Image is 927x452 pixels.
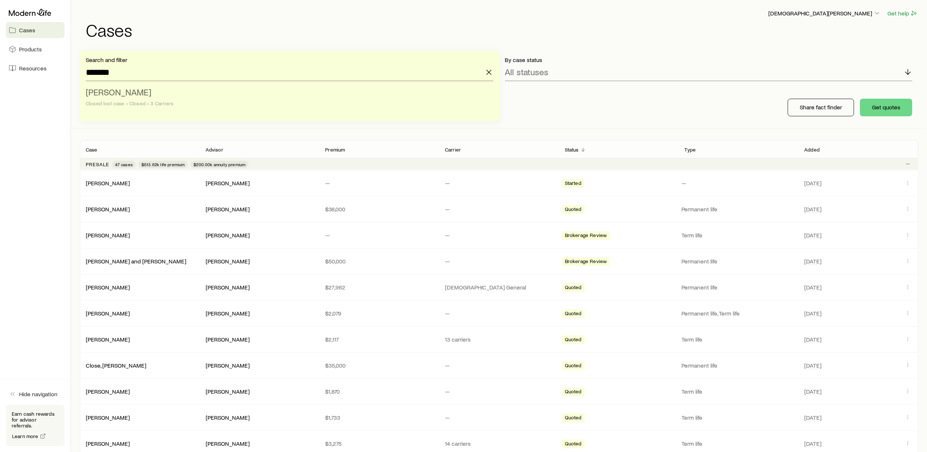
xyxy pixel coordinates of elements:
span: Cases [19,26,35,34]
p: Term life [682,414,796,421]
span: [DATE] [804,388,821,395]
span: [DATE] [804,310,821,317]
a: [PERSON_NAME] [86,284,130,291]
span: Quoted [565,389,582,396]
p: — [445,205,553,213]
div: [PERSON_NAME] [206,440,250,448]
div: [PERSON_NAME] [206,179,250,187]
p: Status [565,147,579,153]
span: 47 cases [115,161,133,167]
button: Share fact finder [788,99,854,116]
p: Carrier [445,147,461,153]
div: Earn cash rewards for advisor referrals.Learn more [6,405,65,446]
p: Search and filter [86,56,493,63]
div: [PERSON_NAME] [86,232,130,239]
span: Quoted [565,362,582,370]
div: [PERSON_NAME] [206,336,250,343]
div: [PERSON_NAME] [206,205,250,213]
span: [DATE] [804,362,821,369]
a: [PERSON_NAME] and [PERSON_NAME] [86,258,186,265]
span: [DATE] [804,284,821,291]
p: — [445,414,553,421]
span: [DATE] [804,179,821,187]
div: [PERSON_NAME] [86,179,130,187]
p: — [445,362,553,369]
p: Earn cash rewards for advisor referrals. [12,411,59,429]
p: — [445,232,553,239]
p: Permanent life [682,362,796,369]
p: Case [86,147,98,153]
p: Permanent life, Term life [682,310,796,317]
p: [DEMOGRAPHIC_DATA][PERSON_NAME] [768,10,881,17]
div: [PERSON_NAME] and [PERSON_NAME] [86,258,186,265]
span: Quoted [565,206,582,214]
p: $1,733 [325,414,433,421]
span: Products [19,45,42,53]
span: Learn more [12,434,38,439]
p: $1,870 [325,388,433,395]
a: Resources [6,60,65,76]
button: Hide navigation [6,386,65,402]
div: [PERSON_NAME] [206,388,250,395]
div: [PERSON_NAME] [206,310,250,317]
h1: Cases [86,21,918,39]
p: Term life [682,232,796,239]
p: $38,000 [325,205,433,213]
p: All statuses [505,67,549,77]
a: [PERSON_NAME] [86,205,130,212]
p: Share fact finder [800,103,842,111]
a: [PERSON_NAME] [86,336,130,343]
span: [DATE] [804,232,821,239]
a: [PERSON_NAME] [86,388,130,395]
p: Term life [682,336,796,343]
p: $27,962 [325,284,433,291]
span: Brokerage Review [565,258,607,266]
p: $3,275 [325,440,433,447]
div: [PERSON_NAME] [86,310,130,317]
a: [PERSON_NAME] [86,232,130,238]
a: Products [6,41,65,57]
p: — [445,310,553,317]
p: — [682,179,796,187]
p: Type [685,147,696,153]
span: Quoted [565,441,582,448]
span: [DATE] [804,414,821,421]
span: Resources [19,65,47,72]
p: — [445,179,553,187]
div: [PERSON_NAME] [86,336,130,343]
span: $513.62k life premium [141,161,185,167]
li: Douglas, Dylan [86,84,489,112]
span: [PERSON_NAME] [86,87,151,97]
span: Quoted [565,336,582,344]
p: Premium [325,147,345,153]
a: Close, [PERSON_NAME] [86,362,146,369]
button: Get quotes [860,99,912,116]
p: — [445,258,553,265]
a: [PERSON_NAME] [86,310,130,317]
a: [PERSON_NAME] [86,440,130,447]
div: [PERSON_NAME] [86,440,130,448]
p: — [445,388,553,395]
div: [PERSON_NAME] [86,388,130,395]
div: [PERSON_NAME] [206,232,250,239]
div: [PERSON_NAME] [206,362,250,369]
p: $50,000 [325,258,433,265]
a: [PERSON_NAME] [86,179,130,186]
span: Started [565,180,581,188]
p: Permanent life [682,205,796,213]
p: Advisor [206,147,223,153]
div: [PERSON_NAME] [86,205,130,213]
span: [DATE] [804,336,821,343]
div: Close, [PERSON_NAME] [86,362,146,369]
span: [DATE] [804,205,821,213]
span: [DATE] [804,258,821,265]
span: Quoted [565,415,582,422]
p: $2,079 [325,310,433,317]
span: $200.00k annuity premium [194,161,246,167]
p: — [325,179,433,187]
p: Term life [682,388,796,395]
div: [PERSON_NAME] [206,258,250,265]
span: Brokerage Review [565,232,607,240]
div: [PERSON_NAME] [86,414,130,422]
button: Get help [887,9,918,18]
